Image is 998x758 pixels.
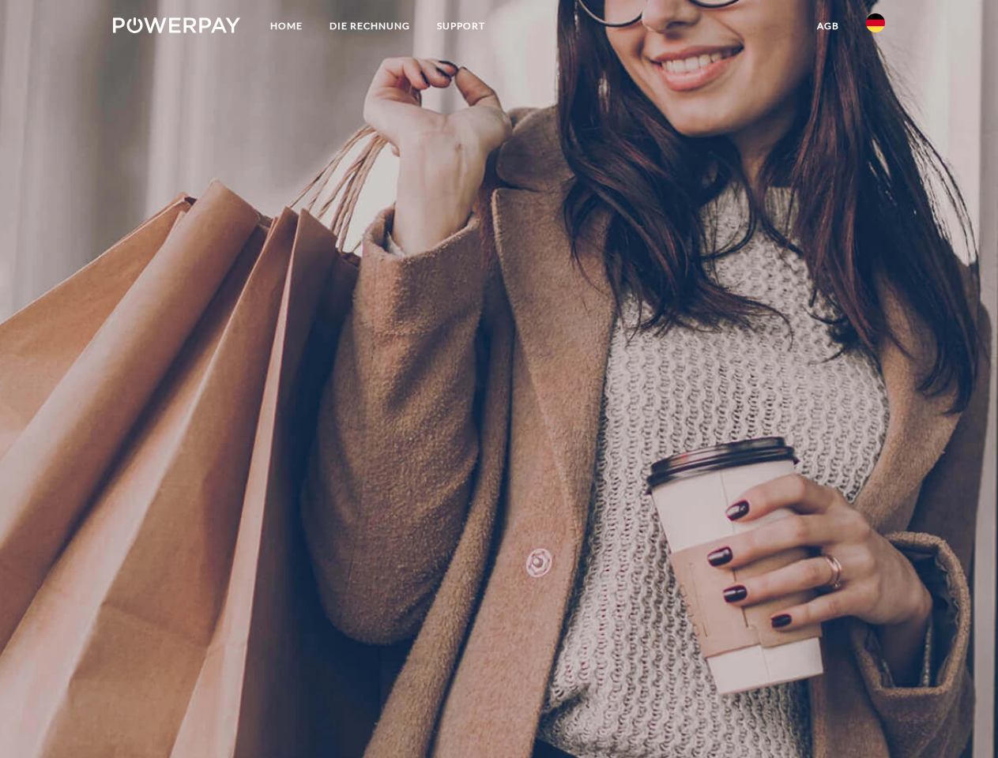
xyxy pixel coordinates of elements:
[257,12,316,40] a: Home
[113,17,240,33] img: logo-powerpay-white.svg
[866,13,885,32] img: de
[316,12,424,40] a: DIE RECHNUNG
[424,12,499,40] a: SUPPORT
[804,12,853,40] a: agb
